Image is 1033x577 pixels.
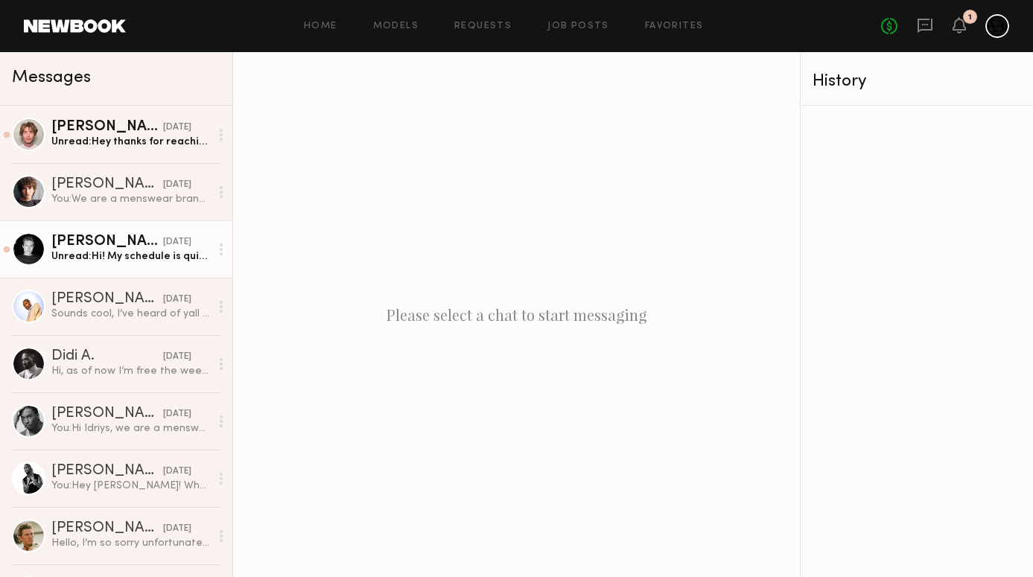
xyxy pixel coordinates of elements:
div: [DATE] [163,522,191,536]
div: You: Hey [PERSON_NAME]! What's your availability like for the rest of the month? [51,479,210,493]
div: [PERSON_NAME] [51,464,163,479]
div: [DATE] [163,235,191,249]
div: [DATE] [163,121,191,135]
div: Unread: Hi! My schedule is quite free, you can tell me a date and I'll adjust to that day. Yes, I... [51,249,210,264]
div: Please select a chat to start messaging [233,52,800,577]
div: History [813,73,1021,90]
div: You: We are a menswear brand looking for models for a one-day shoot in [GEOGRAPHIC_DATA]. We will... [51,192,210,206]
a: Home [304,22,337,31]
div: [PERSON_NAME] [51,120,163,135]
div: Hi, as of now I’m free the weeks of 9/29 and 10/13 and then outside of that am free all [DATE] an... [51,364,210,378]
a: Favorites [645,22,704,31]
div: Sounds cool, I’ve heard of yall before! When & where? What’s the pay rate? [51,307,210,321]
div: [DATE] [163,465,191,479]
a: Requests [454,22,512,31]
span: Messages [12,69,91,86]
div: [DATE] [163,293,191,307]
div: [DATE] [163,407,191,421]
div: [PERSON_NAME] [51,235,163,249]
div: [PERSON_NAME] [51,177,163,192]
div: Unread: Hey thanks for reaching out! Unfortunately I am only free the 6th or 7th. Let me know if ... [51,135,210,149]
div: Didi A. [51,349,163,364]
a: Models [373,22,419,31]
div: You: Hi Idriys, we are a menswear brand looking for e-com/lifestyle models for an upcoming shoot.... [51,421,210,436]
a: Job Posts [547,22,609,31]
div: [PERSON_NAME] [51,407,163,421]
div: 1 [968,13,972,22]
div: [PERSON_NAME] [51,292,163,307]
div: [PERSON_NAME] [51,521,163,536]
div: [DATE] [163,350,191,364]
div: [DATE] [163,178,191,192]
div: Hello, I’m so sorry unfortunately I’m not LA based and the travel time doesn’t make it quite wort... [51,536,210,550]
